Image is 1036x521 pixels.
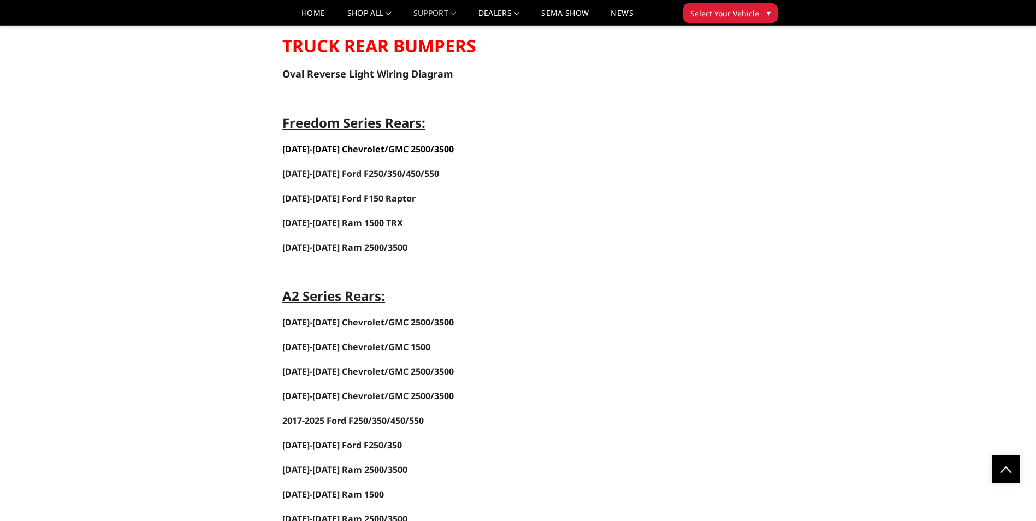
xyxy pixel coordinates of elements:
a: [DATE]-[DATE] Ram 2500/3500 [282,464,407,476]
span: [DATE]-[DATE] Ford F250/350/450/550 [282,168,439,180]
a: [DATE]-[DATE] Chevrolet/GMC 2500/3500 [282,365,454,377]
span: Oval Reverse Light Wiring Diagram [282,67,453,80]
a: [DATE]-[DATE] Ford F250/350 [282,439,402,451]
a: [DATE]-[DATE] Ram 1500 [282,488,384,500]
span: [DATE]-[DATE] Chevrolet/GMC 1500 [282,341,430,353]
a: [DATE]-[DATE] Ram 1500 TRX [282,218,403,228]
span: ▾ [767,7,771,19]
span: -2025 Ford F250/350/450/550 [302,415,424,427]
span: Select Your Vehicle [690,8,759,19]
a: [DATE]-[DATE] Chevrolet/GMC 2500/3500 [282,316,454,328]
a: [DATE]-[DATE] Chevrolet/GMC 2500/3500 [282,144,454,155]
strong: TRUCK REAR BUMPERS [282,34,476,57]
a: [DATE]-[DATE] Ram 2500/3500 [282,242,407,253]
a: Oval Reverse Light Wiring Diagram [282,69,453,80]
a: SEMA Show [541,9,589,25]
span: [DATE]-[DATE] Ram 1500 TRX [282,217,403,229]
span: 2017 [282,415,302,427]
strong: Freedom Series Rears: [282,114,425,132]
a: shop all [347,9,392,25]
button: Select Your Vehicle [683,3,778,23]
a: [DATE]-[DATE] Chevrolet/GMC 2500/3500 [282,390,454,402]
span: [DATE]-[DATE] Chevrolet/GMC 2500/3500 [282,143,454,155]
a: [DATE]-[DATE] Ford F250/350/450/550 [282,169,439,179]
a: [DATE]-[DATE] Chevrolet/GMC 1500 [282,342,430,352]
iframe: Chat Widget [981,469,1036,521]
span: [DATE]-[DATE] Ram 2500/3500 [282,241,407,253]
a: News [611,9,633,25]
a: Click to Top [992,455,1020,483]
a: [DATE]-[DATE] Ford F150 Raptor [282,193,416,204]
strong: A2 Series Rears: [282,287,385,305]
span: [DATE]-[DATE] Ford F150 Raptor [282,192,416,204]
a: Home [301,9,325,25]
a: 2017-2025 Ford F250/350/450/550 [282,415,424,427]
a: Support [413,9,457,25]
a: Dealers [478,9,520,25]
